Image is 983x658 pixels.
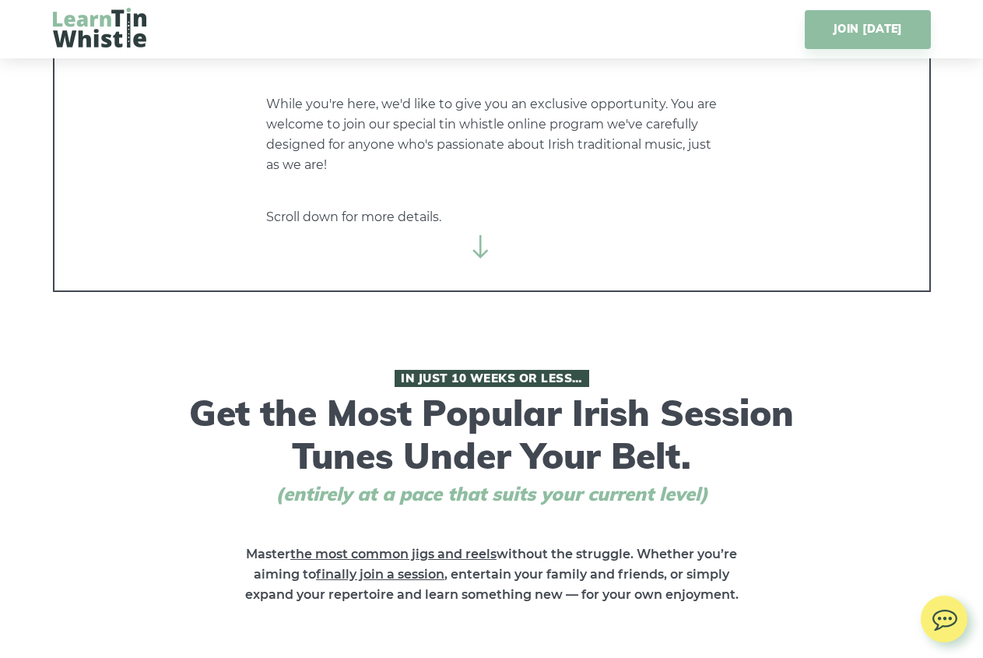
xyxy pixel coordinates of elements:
span: finally join a session [316,567,444,582]
img: chat.svg [921,596,967,635]
span: (entirely at a pace that suits your current level) [247,483,737,505]
span: In Just 10 Weeks or Less… [395,370,589,387]
img: LearnTinWhistle.com [53,8,146,48]
h1: Get the Most Popular Irish Session Tunes Under Your Belt. [184,370,799,505]
strong: Master without the struggle. Whether you’re aiming to , entertain your family and friends, or sim... [245,547,739,602]
p: Scroll down for more details. [266,207,718,227]
p: While you're here, we'd like to give you an exclusive opportunity. You are welcome to join our sp... [266,94,718,175]
a: JOIN [DATE] [805,10,930,49]
span: the most common jigs and reels [290,547,497,561]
